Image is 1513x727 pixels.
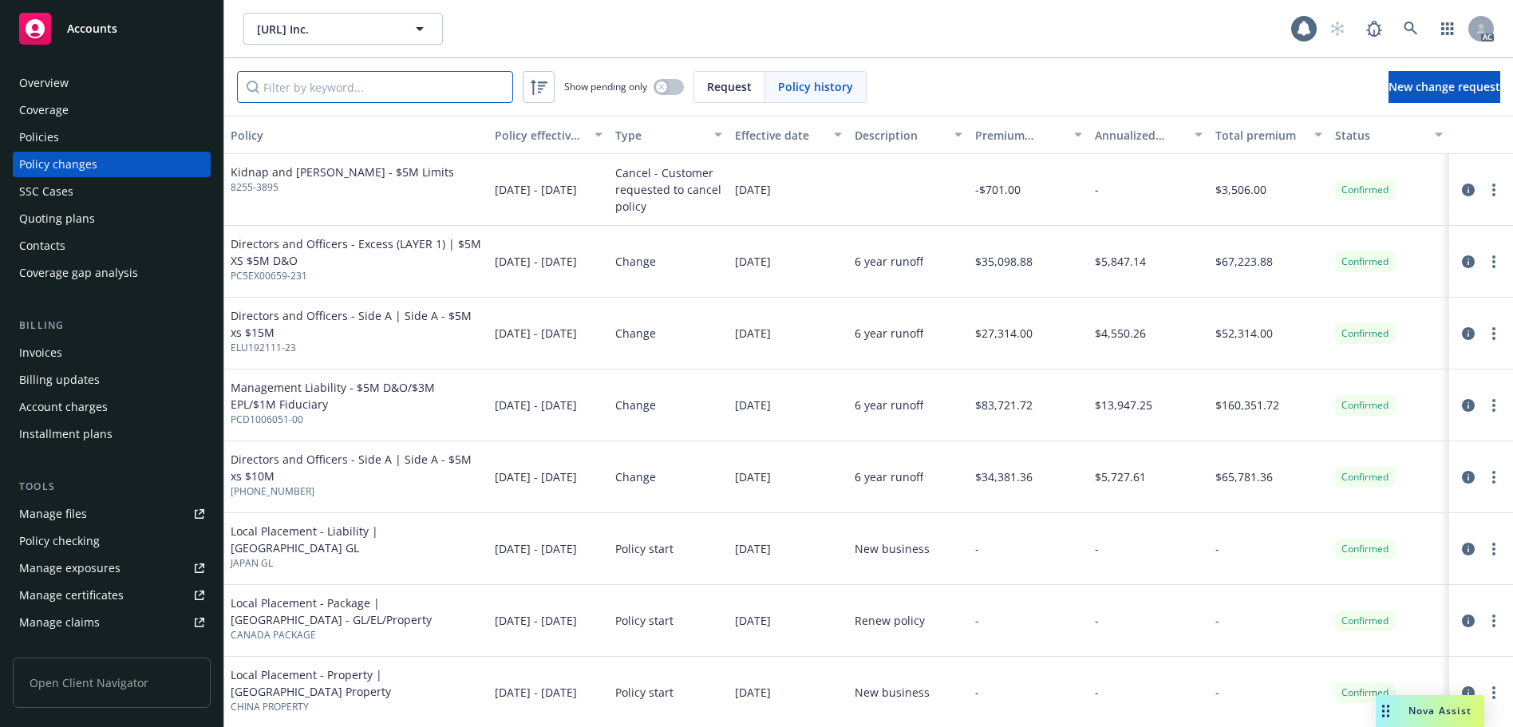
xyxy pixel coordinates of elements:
[231,700,482,714] span: CHINA PROPERTY
[1484,324,1503,343] a: more
[1335,127,1424,144] div: Status
[975,181,1021,198] span: -$701.00
[975,540,979,557] span: -
[13,152,211,177] a: Policy changes
[231,307,482,341] span: Directors and Officers - Side A | Side A - $5M xs $15M
[855,325,923,342] div: 6 year runoff
[231,523,482,556] span: Local Placement - Liability | [GEOGRAPHIC_DATA] GL
[495,325,577,342] span: [DATE] - [DATE]
[231,164,454,180] span: Kidnap and [PERSON_NAME] - $5M Limits
[231,235,482,269] span: Directors and Officers - Excess (LAYER 1) | $5M XS $5M D&O
[615,325,656,342] span: Change
[1432,13,1464,45] a: Switch app
[231,556,482,571] span: JAPAN GL
[1088,116,1208,154] button: Annualized total premium change
[855,253,923,270] div: 6 year runoff
[1215,684,1219,701] span: -
[231,666,482,700] span: Local Placement - Property | [GEOGRAPHIC_DATA] Property
[495,468,577,485] span: [DATE] - [DATE]
[19,260,138,286] div: Coverage gap analysis
[1484,683,1503,702] a: more
[615,540,674,557] span: Policy start
[1484,468,1503,487] a: more
[19,233,65,259] div: Contacts
[495,127,584,144] div: Policy effective dates
[735,325,771,342] span: [DATE]
[488,116,608,154] button: Policy effective dates
[224,116,488,154] button: Policy
[231,628,482,642] span: CANADA PACKAGE
[735,612,771,629] span: [DATE]
[855,612,925,629] div: Renew policy
[855,468,923,485] div: 6 year runoff
[13,179,211,204] a: SSC Cases
[735,181,771,198] span: [DATE]
[1095,397,1152,413] span: $13,947.25
[495,253,577,270] span: [DATE] - [DATE]
[13,233,211,259] a: Contacts
[855,397,923,413] div: 6 year runoff
[1341,326,1389,341] span: Confirmed
[19,70,69,96] div: Overview
[615,684,674,701] span: Policy start
[1321,13,1353,45] a: Start snowing
[19,610,100,635] div: Manage claims
[13,6,211,51] a: Accounts
[19,179,73,204] div: SSC Cases
[1484,539,1503,559] a: more
[257,21,395,38] span: [URL] Inc.
[13,124,211,150] a: Policies
[13,555,211,581] a: Manage exposures
[19,124,59,150] div: Policies
[975,684,979,701] span: -
[975,325,1033,342] span: $27,314.00
[495,684,577,701] span: [DATE] - [DATE]
[231,451,482,484] span: Directors and Officers - Side A | Side A - $5M xs $10M
[1484,396,1503,415] a: more
[231,595,482,628] span: Local Placement - Package | [GEOGRAPHIC_DATA] - GL/EL/Property
[564,80,647,93] span: Show pending only
[1459,324,1478,343] a: circleInformation
[1459,468,1478,487] a: circleInformation
[231,484,482,499] span: [PHONE_NUMBER]
[1341,398,1389,413] span: Confirmed
[1459,252,1478,271] a: circleInformation
[975,468,1033,485] span: $34,381.36
[975,397,1033,413] span: $83,721.72
[1095,540,1099,557] span: -
[13,97,211,123] a: Coverage
[19,367,100,393] div: Billing updates
[1341,614,1389,628] span: Confirmed
[19,97,69,123] div: Coverage
[1095,684,1099,701] span: -
[707,78,752,95] span: Request
[19,555,120,581] div: Manage exposures
[19,583,124,608] div: Manage certificates
[609,116,729,154] button: Type
[13,501,211,527] a: Manage files
[19,340,62,365] div: Invoices
[13,637,211,662] a: Manage BORs
[19,637,94,662] div: Manage BORs
[1215,325,1273,342] span: $52,314.00
[13,610,211,635] a: Manage claims
[13,421,211,447] a: Installment plans
[1215,397,1279,413] span: $160,351.72
[231,379,482,413] span: Management Liability - $5M D&O/$3M EPL/$1M Fiduciary
[1341,542,1389,556] span: Confirmed
[19,152,97,177] div: Policy changes
[735,127,824,144] div: Effective date
[1459,539,1478,559] a: circleInformation
[13,583,211,608] a: Manage certificates
[13,206,211,231] a: Quoting plans
[1095,325,1146,342] span: $4,550.26
[1095,127,1184,144] div: Annualized total premium change
[1459,611,1478,630] a: circleInformation
[969,116,1088,154] button: Premium change
[1215,253,1273,270] span: $67,223.88
[495,181,577,198] span: [DATE] - [DATE]
[19,421,113,447] div: Installment plans
[855,127,944,144] div: Description
[1215,468,1273,485] span: $65,781.36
